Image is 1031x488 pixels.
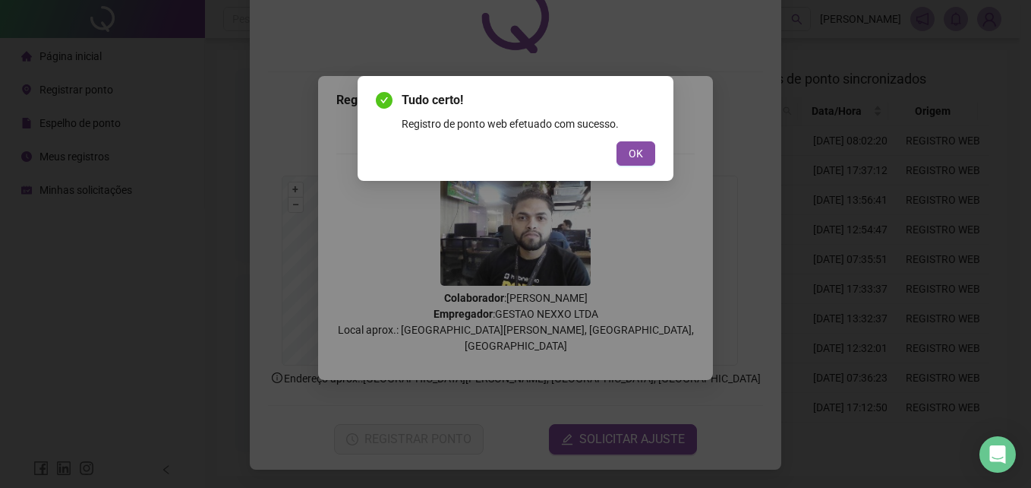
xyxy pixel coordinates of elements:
div: Registro de ponto web efetuado com sucesso. [402,116,655,132]
div: Open Intercom Messenger [979,436,1016,473]
span: OK [629,145,643,162]
span: check-circle [376,92,393,109]
button: OK [616,141,655,166]
span: Tudo certo! [402,91,655,109]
